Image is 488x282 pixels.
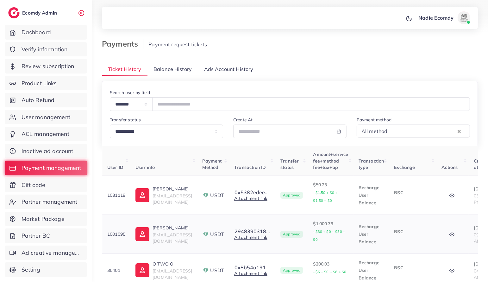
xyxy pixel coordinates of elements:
[135,164,155,170] span: User info
[5,25,87,40] a: Dashboard
[5,144,87,158] a: Inactive ad account
[22,164,81,172] span: Payment management
[135,227,149,241] img: ic-user-info.36bf1079.svg
[359,259,384,282] p: Recharge User Balance
[313,260,348,276] p: $200.03
[474,232,485,244] span: 09:15 AM
[458,11,470,24] img: avatar
[5,76,87,91] a: Product Links
[22,215,65,223] span: Market Package
[313,220,348,243] p: $1,000.79
[110,89,150,96] label: Search user by field
[107,230,125,238] p: 1001095
[359,223,384,246] p: Recharge User Balance
[234,234,267,240] a: Attachment link
[233,117,253,123] label: Create At
[153,193,192,205] span: [EMAIL_ADDRESS][DOMAIN_NAME]
[5,195,87,209] a: Partner management
[153,232,192,244] span: [EMAIL_ADDRESS][DOMAIN_NAME]
[5,212,87,226] a: Market Package
[474,193,485,205] span: 03:24 PM
[108,66,141,73] span: Ticket History
[210,267,224,274] span: USDT
[359,158,384,170] span: Transaction type
[22,181,45,189] span: Gift code
[5,93,87,107] a: Auto Refund
[357,125,470,138] div: Search for option
[203,267,209,273] img: payment
[234,228,270,234] button: 2948390318...
[415,11,473,24] a: Nadie Ecomdyavatar
[203,158,222,170] span: Payment Method
[313,181,348,204] p: $50.23
[357,117,391,123] label: Payment method
[5,262,87,277] a: Setting
[360,126,389,136] span: All method
[280,192,303,199] span: Approved
[234,271,267,276] a: Attachment link
[458,127,461,135] button: Clear Selected
[204,66,253,73] span: Ads Account History
[102,39,143,48] h3: Payments
[313,190,337,203] small: +$1.50 + $0 + $1.50 + $0
[313,270,346,274] small: +$6 + $0 + $6 + $0
[110,117,141,123] label: Transfer status
[22,249,82,257] span: Ad creative management
[8,7,20,18] img: logo
[5,246,87,260] a: Ad creative management
[22,266,40,274] span: Setting
[234,265,270,270] button: 0x8b54a191...
[22,28,51,36] span: Dashboard
[22,198,78,206] span: Partner management
[280,267,303,274] span: Approved
[5,178,87,192] a: Gift code
[394,164,415,170] span: Exchange
[153,66,192,73] span: Balance History
[22,147,73,155] span: Inactive ad account
[22,10,59,16] h2: Ecomdy Admin
[135,188,149,202] img: ic-user-info.36bf1079.svg
[107,191,125,199] p: 1031119
[5,161,87,175] a: Payment management
[234,195,267,201] a: Attachment link
[5,42,87,57] a: Verify information
[5,110,87,125] a: User management
[22,62,74,70] span: Review subscription
[203,231,209,237] img: payment
[203,192,209,198] img: payment
[153,260,192,268] p: O TWO O
[210,192,224,199] span: USDT
[441,164,458,170] span: Actions
[153,185,192,193] p: [PERSON_NAME]
[394,264,431,272] p: BSC
[313,229,345,242] small: +$30 + $0 + $30 + $0
[418,14,454,22] p: Nadie Ecomdy
[234,164,266,170] span: Transaction ID
[280,158,299,170] span: Transfer status
[22,232,50,240] span: Partner BC
[107,164,123,170] span: User ID
[148,41,207,48] span: Payment request tickets
[22,130,69,138] span: ACL management
[135,263,149,277] img: ic-user-info.36bf1079.svg
[234,189,269,195] button: 0x5382edee...
[22,79,57,87] span: Product Links
[5,59,87,74] a: Review subscription
[210,231,224,238] span: USDT
[153,224,192,232] p: [PERSON_NAME]
[359,184,384,207] p: Recharge User Balance
[394,228,431,235] p: BSC
[280,231,303,238] span: Approved
[5,228,87,243] a: Partner BC
[22,96,55,104] span: Auto Refund
[107,266,125,274] p: 35401
[390,126,456,136] input: Search for option
[153,268,192,280] span: [EMAIL_ADDRESS][DOMAIN_NAME]
[394,189,431,196] p: BSC
[313,151,348,170] span: Amount+service fee+method fee+tax+tip
[8,7,59,18] a: logoEcomdy Admin
[5,127,87,141] a: ACL management
[474,268,485,280] span: 04:58 AM
[22,113,70,121] span: User management
[22,45,68,54] span: Verify information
